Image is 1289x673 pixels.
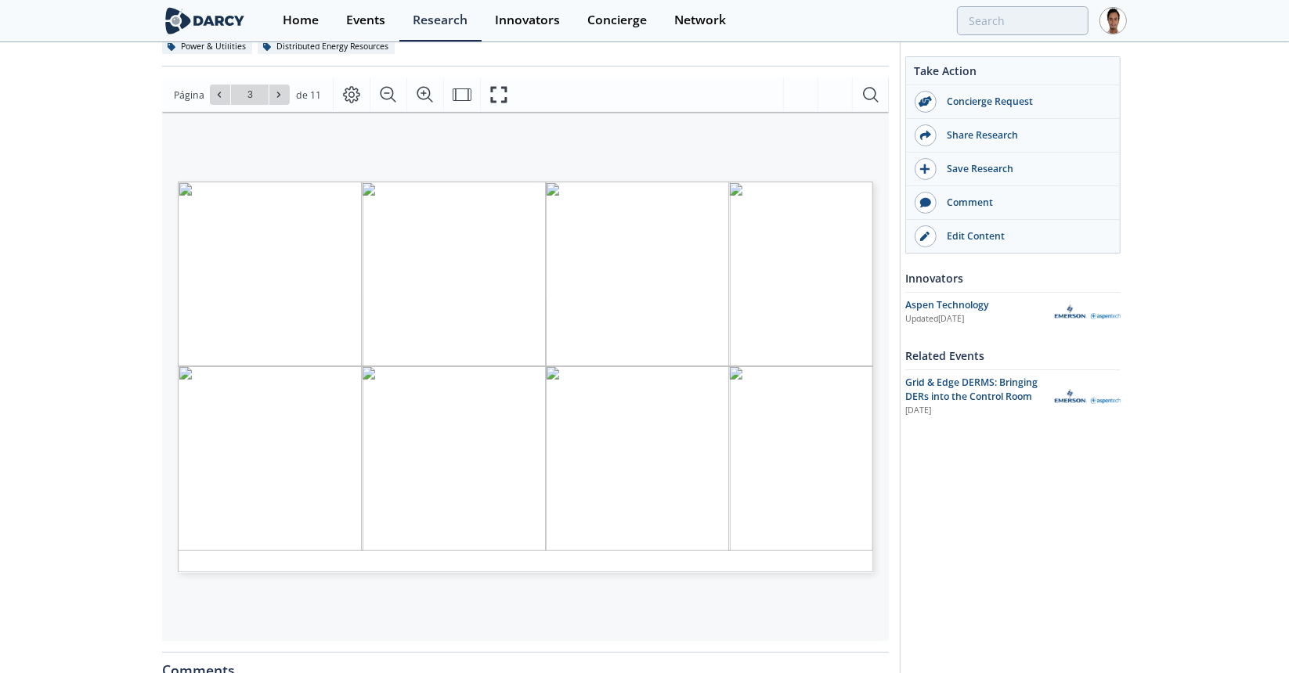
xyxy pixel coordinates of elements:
div: Events [346,14,385,27]
img: logo-wide.svg [162,7,247,34]
div: Share Research [937,128,1112,142]
div: Innovators [495,14,560,27]
a: Edit Content [906,220,1120,253]
input: Advanced Search [957,6,1089,35]
a: Grid & Edge DERMS: Bringing DERs into the Control Room [DATE] Aspen Technology [905,376,1121,417]
div: Edit Content [937,229,1112,243]
div: Concierge [587,14,647,27]
div: [DATE] [905,405,1044,417]
div: Updated [DATE] [905,313,1055,326]
div: Take Action [906,63,1120,85]
div: Innovators [905,265,1121,292]
div: Concierge Request [937,95,1112,109]
div: Comment [937,196,1112,210]
div: Distributed Energy Resources [258,40,395,54]
div: Save Research [937,162,1112,176]
a: Aspen Technology Updated[DATE] Aspen Technology [905,298,1121,326]
div: Related Events [905,342,1121,369]
img: Aspen Technology [1055,389,1121,404]
img: Profile [1099,7,1127,34]
div: Aspen Technology [905,298,1055,312]
div: Power & Utilities [162,40,252,54]
div: Home [283,14,319,27]
div: Network [674,14,726,27]
span: Grid & Edge DERMS: Bringing DERs into the Control Room [905,376,1038,403]
img: Aspen Technology [1055,304,1121,319]
div: Research [413,14,468,27]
